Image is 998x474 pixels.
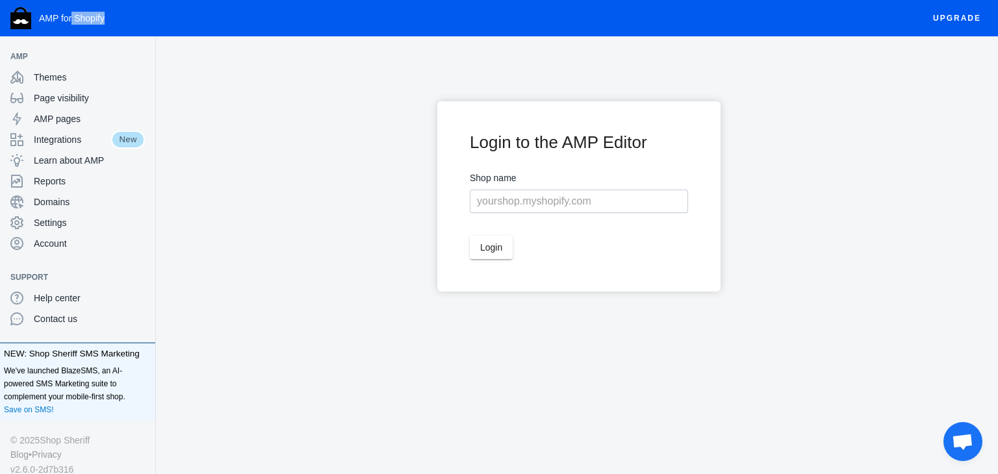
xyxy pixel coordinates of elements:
[5,171,150,192] a: Reports
[10,7,31,29] img: Shop Sheriff Logo
[34,292,145,305] span: Help center
[111,131,145,149] span: New
[34,216,145,229] span: Settings
[5,233,150,254] a: Account
[132,275,153,280] button: Add a sales channel
[470,190,688,213] input: yourshop.myshopify.com
[34,154,145,167] span: Learn about AMP
[34,133,111,146] span: Integrations
[34,312,145,325] span: Contact us
[923,6,992,31] button: Upgrade
[5,212,150,233] a: Settings
[39,13,105,23] span: AMP for Shopify
[10,271,132,284] span: Support
[10,50,132,63] span: AMP
[34,71,145,84] span: Themes
[5,192,150,212] a: Domains
[34,195,145,208] span: Domains
[5,150,150,171] a: Learn about AMP
[34,237,145,250] span: Account
[5,67,150,88] a: Themes
[34,112,145,125] span: AMP pages
[470,236,513,259] button: Login
[132,54,153,59] button: Add a sales channel
[5,88,150,108] a: Page visibility
[470,134,688,151] h1: Login to the AMP Editor
[5,129,150,150] a: IntegrationsNew
[5,308,150,329] a: Contact us
[34,175,145,188] span: Reports
[933,6,981,30] span: Upgrade
[480,242,502,253] span: Login
[470,170,688,186] label: Shop name
[34,92,145,105] span: Page visibility
[5,108,150,129] a: AMP pages
[943,422,982,461] div: Open chat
